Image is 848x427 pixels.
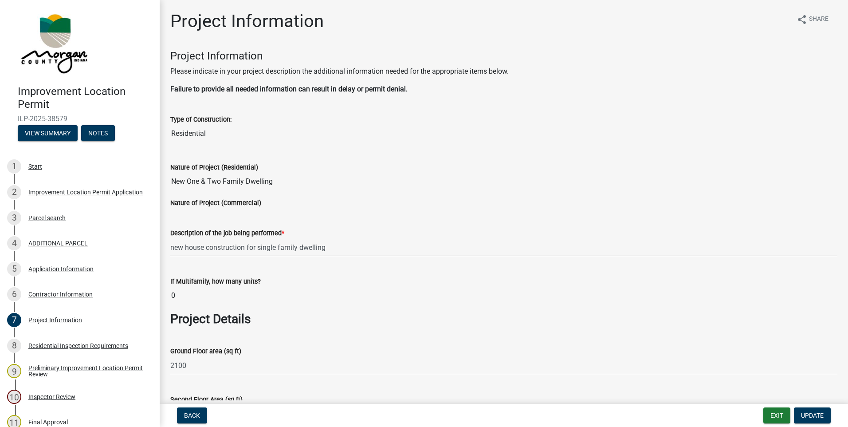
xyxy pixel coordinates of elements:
img: Morgan County, Indiana [18,9,89,76]
div: 8 [7,339,21,353]
button: shareShare [789,11,836,28]
div: Preliminary Improvement Location Permit Review [28,365,145,377]
div: Application Information [28,266,94,272]
button: Notes [81,125,115,141]
div: Inspector Review [28,394,75,400]
div: 7 [7,313,21,327]
div: 3 [7,211,21,225]
label: If Multifamily, how many units? [170,279,261,285]
div: Final Approval [28,419,68,425]
label: Second Floor Area (sq ft) [170,397,243,403]
wm-modal-confirm: Summary [18,130,78,137]
span: Share [809,14,828,25]
h4: Project Information [170,50,837,63]
div: 5 [7,262,21,276]
div: Residential Inspection Requirements [28,343,128,349]
i: share [797,14,807,25]
button: Back [177,407,207,423]
strong: Project Details [170,312,251,326]
label: Ground Floor area (sq ft) [170,348,241,355]
span: Update [801,412,824,419]
div: 2 [7,185,21,199]
div: Parcel search [28,215,66,221]
strong: Failure to provide all needed information can result in delay or permit denial. [170,85,408,93]
label: Description of the job being performed [170,230,284,237]
label: Type of Construction: [170,117,232,123]
h1: Project Information [170,11,324,32]
p: Please indicate in your project description the additional information needed for the appropriate... [170,66,837,77]
span: ILP-2025-38579 [18,115,142,123]
div: ADDITIONAL PARCEL [28,240,88,246]
span: Back [184,412,200,419]
div: Project Information [28,317,82,323]
div: Start [28,163,42,170]
label: Nature of Project (Residential) [170,165,258,171]
label: Nature of Project (Commercial) [170,200,261,206]
div: 4 [7,236,21,250]
div: 10 [7,390,21,404]
button: View Summary [18,125,78,141]
div: Contractor Information [28,291,93,297]
wm-modal-confirm: Notes [81,130,115,137]
div: 1 [7,159,21,174]
div: 6 [7,287,21,301]
div: Improvement Location Permit Application [28,189,143,195]
button: Exit [763,407,790,423]
div: 9 [7,364,21,378]
button: Update [794,407,831,423]
h4: Improvement Location Permit [18,85,153,111]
